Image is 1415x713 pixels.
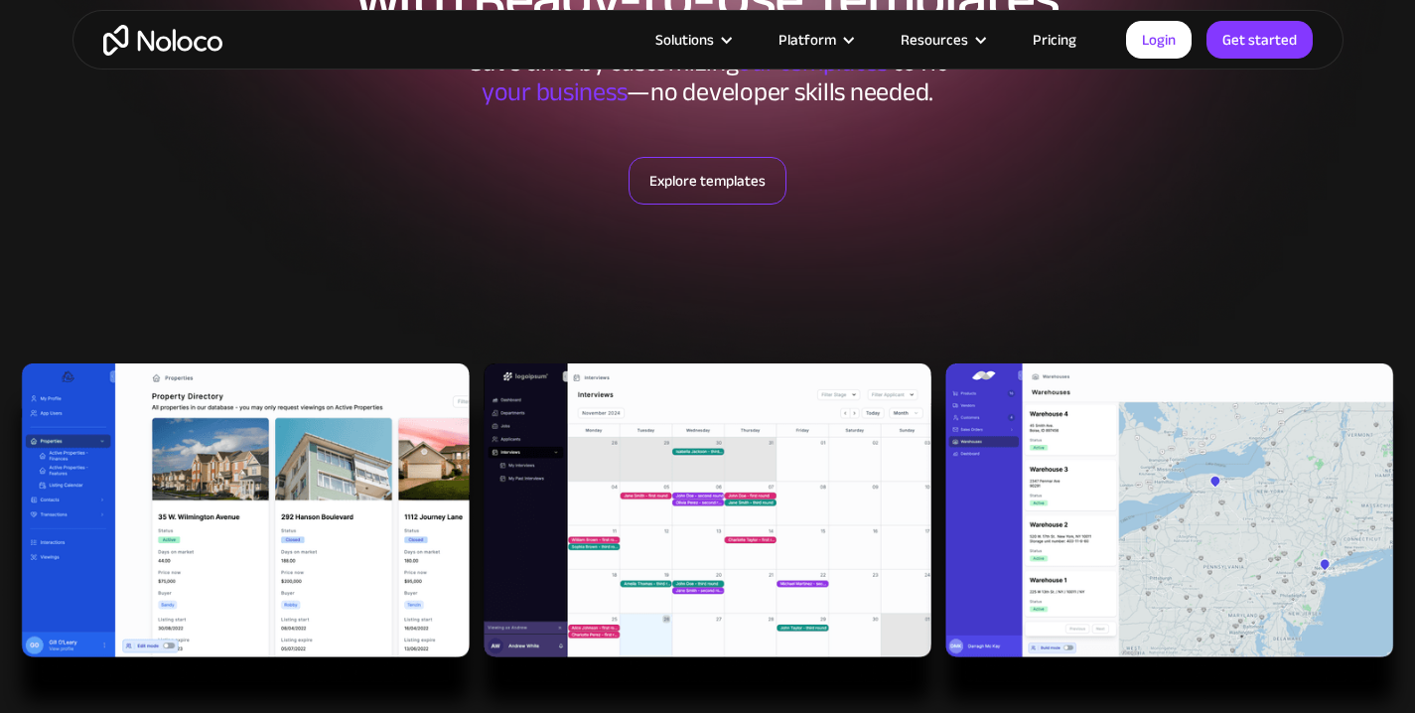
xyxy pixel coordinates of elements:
[1126,21,1192,59] a: Login
[1206,21,1313,59] a: Get started
[778,27,836,53] div: Platform
[754,27,876,53] div: Platform
[103,25,222,56] a: home
[1008,27,1101,53] a: Pricing
[410,48,1006,107] div: Save time by customizing to fit ‍ —no developer skills needed.
[655,27,714,53] div: Solutions
[876,27,1008,53] div: Resources
[631,27,754,53] div: Solutions
[482,68,628,116] span: your business
[629,157,786,205] a: Explore templates
[901,27,968,53] div: Resources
